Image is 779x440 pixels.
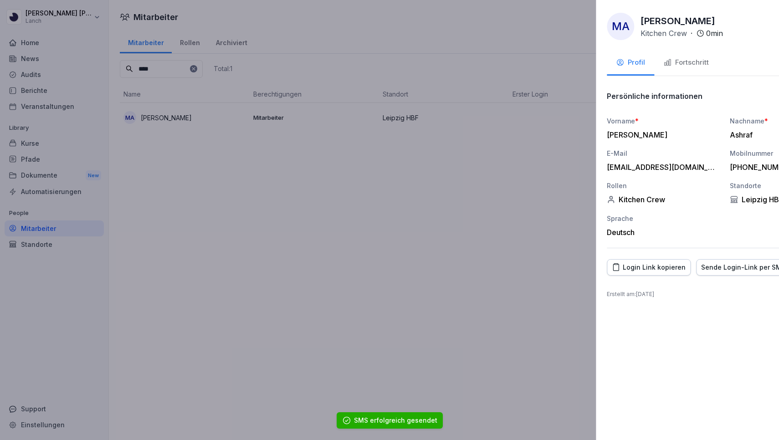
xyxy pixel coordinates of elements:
div: Vorname [607,116,721,126]
div: [EMAIL_ADDRESS][DOMAIN_NAME] [607,163,716,172]
div: Deutsch [607,228,721,237]
div: · [641,28,723,39]
button: Profil [607,51,654,76]
p: Kitchen Crew [641,28,687,39]
p: [PERSON_NAME] [641,14,715,28]
div: Sprache [607,214,721,223]
div: MA [607,13,634,40]
div: [PERSON_NAME] [607,130,716,139]
div: SMS erfolgreich gesendet [354,416,437,425]
div: Login Link kopieren [612,262,686,272]
div: Fortschritt [663,57,709,68]
p: 0 min [706,28,723,39]
button: Fortschritt [654,51,718,76]
div: E-Mail [607,148,721,158]
div: Rollen [607,181,721,190]
button: Login Link kopieren [607,259,691,276]
p: Persönliche informationen [607,92,702,101]
div: Profil [616,57,645,68]
div: Kitchen Crew [607,195,721,204]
